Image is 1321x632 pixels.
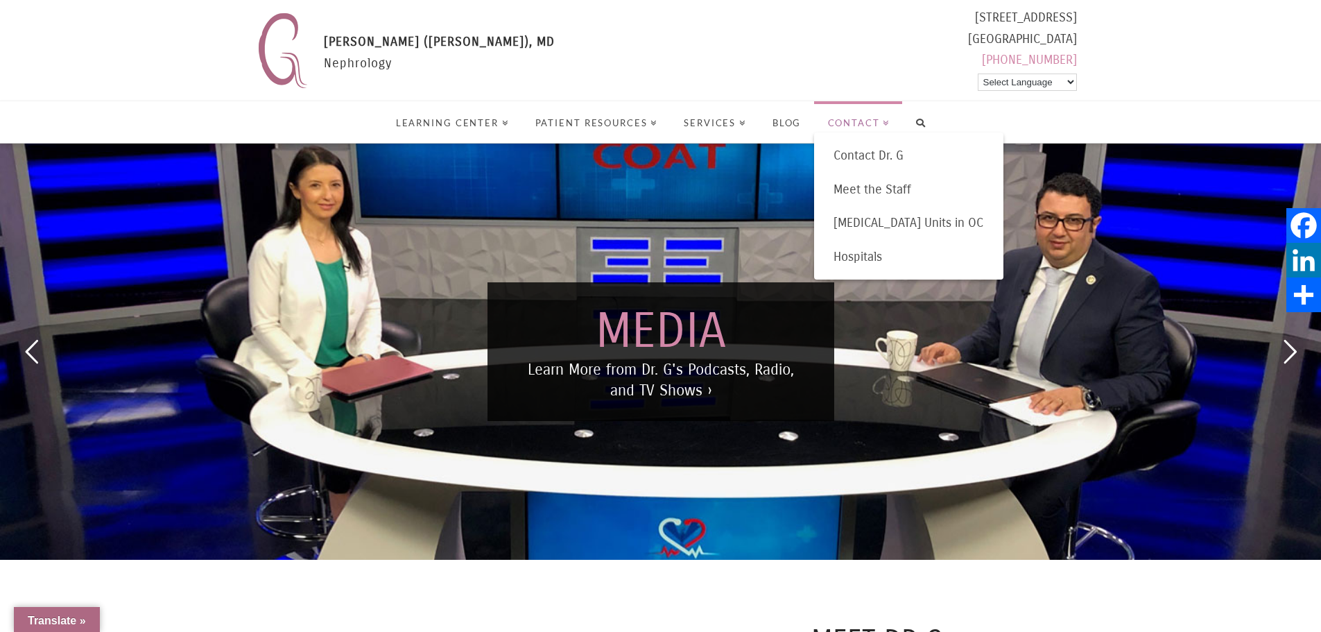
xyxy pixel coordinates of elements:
[814,173,1004,207] a: Meet the Staff
[252,7,313,94] img: Nephrology
[1286,208,1321,243] a: Facebook
[396,119,509,128] span: Learning Center
[521,101,671,143] a: Patient Resources
[968,71,1077,94] div: Powered by
[982,52,1077,67] a: [PHONE_NUMBER]
[670,101,759,143] a: Services
[814,206,1004,240] a: [MEDICAL_DATA] Units in OC
[834,182,911,197] span: Meet the Staff
[978,74,1077,91] select: Language Translate Widget
[324,34,555,49] span: [PERSON_NAME] ([PERSON_NAME]), MD
[759,101,814,143] a: Blog
[828,119,890,128] span: Contact
[968,7,1077,76] div: [STREET_ADDRESS] [GEOGRAPHIC_DATA]
[28,615,86,626] span: Translate »
[834,215,983,230] span: [MEDICAL_DATA] Units in OC
[382,101,521,143] a: Learning Center
[814,139,1004,173] a: Contact Dr. G
[535,119,657,128] span: Patient Resources
[834,249,882,264] span: Hospitals
[814,240,1004,274] a: Hospitals
[1286,243,1321,277] a: LinkedIn
[324,31,555,94] div: Nephrology
[772,119,802,128] span: Blog
[834,148,904,163] span: Contact Dr. G
[684,119,746,128] span: Services
[814,101,903,143] a: Contact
